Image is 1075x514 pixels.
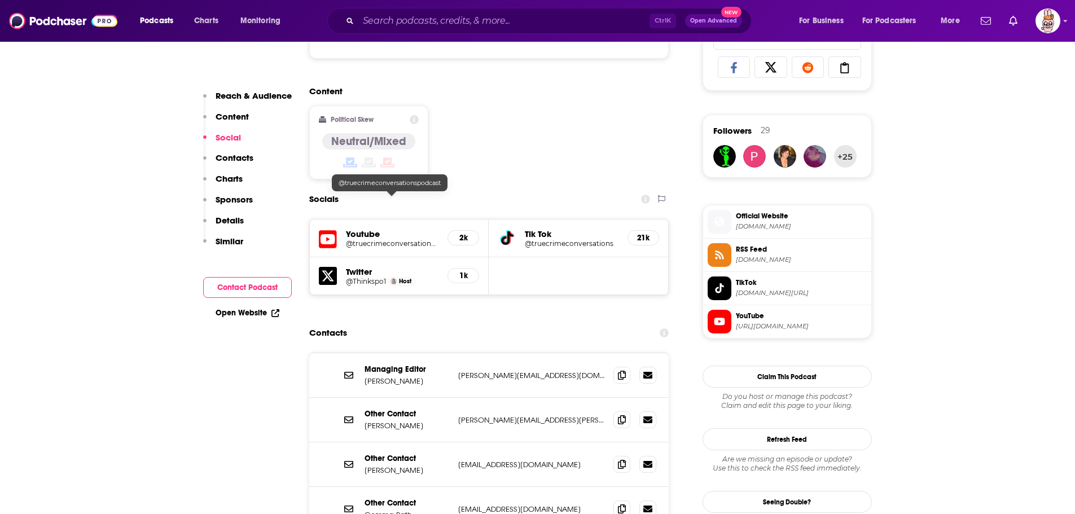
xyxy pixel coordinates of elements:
h5: Twitter [346,266,439,277]
button: open menu [933,12,974,30]
button: Reach & Audience [203,90,292,111]
span: YouTube [736,311,867,321]
span: Monitoring [240,13,280,29]
a: Share on Facebook [718,56,751,78]
img: Podchaser - Follow, Share and Rate Podcasts [9,10,117,32]
span: More [941,13,960,29]
span: Host [399,278,411,285]
button: Sponsors [203,194,253,215]
span: For Business [799,13,844,29]
button: Contact Podcast [203,277,292,298]
a: Copy Link [828,56,861,78]
img: User Profile [1035,8,1060,33]
a: TikTok[DOMAIN_NAME][URL] [708,276,867,300]
button: open menu [132,12,188,30]
p: Charts [216,173,243,184]
a: YouTube[URL][DOMAIN_NAME] [708,310,867,333]
p: Other Contact [365,409,449,419]
h5: @truecrimeconversations [525,239,618,248]
a: @Thinkspo1 [346,277,386,285]
img: Jessie Stephens [390,278,397,284]
img: Atonsgirl [774,145,796,168]
p: Details [216,215,244,226]
p: Other Contact [365,498,449,508]
span: https://www.youtube.com/@truecrimeconversationspodcast [736,322,867,331]
span: RSS Feed [736,244,867,254]
a: Open Website [216,308,279,318]
span: TikTok [736,278,867,288]
button: open menu [232,12,295,30]
p: Reach & Audience [216,90,292,101]
span: Podcasts [140,13,173,29]
p: Content [216,111,249,122]
button: Open AdvancedNew [685,14,742,28]
p: Social [216,132,241,143]
span: Charts [194,13,218,29]
p: Similar [216,236,243,247]
p: [PERSON_NAME] [365,465,449,475]
button: Claim This Podcast [703,366,872,388]
div: Are we missing an episode or update? Use this to check the RSS feed immediately. [703,455,872,473]
span: For Podcasters [862,13,916,29]
h5: 21k [637,233,650,243]
button: Show profile menu [1035,8,1060,33]
p: [EMAIL_ADDRESS][DOMAIN_NAME] [458,504,605,514]
span: omnycontent.com [736,256,867,264]
button: Social [203,132,241,153]
a: Charts [187,12,225,30]
button: open menu [791,12,858,30]
button: +25 [834,145,857,168]
button: open menu [855,12,933,30]
button: Charts [203,173,243,194]
button: Contacts [203,152,253,173]
h2: Socials [309,188,339,210]
span: tiktok.com/@truecrimeconversations [736,289,867,297]
div: 29 [761,125,770,135]
h5: 1k [457,271,470,280]
p: Other Contact [365,454,449,463]
p: [EMAIL_ADDRESS][DOMAIN_NAME] [458,460,605,469]
img: Kiwivet [743,145,766,168]
button: Refresh Feed [703,428,872,450]
a: @truecrimeconversationspodcast [346,239,439,248]
h2: Contacts [309,322,347,344]
span: Ctrl K [650,14,676,28]
a: RSS Feed[DOMAIN_NAME] [708,243,867,267]
h5: Tik Tok [525,229,618,239]
p: [PERSON_NAME][EMAIL_ADDRESS][PERSON_NAME][DOMAIN_NAME] [458,415,605,425]
span: mamamia.com.au [736,222,867,231]
h5: Youtube [346,229,439,239]
span: New [721,7,741,17]
p: [PERSON_NAME][EMAIL_ADDRESS][DOMAIN_NAME] [458,371,605,380]
a: Share on X/Twitter [754,56,787,78]
img: aquarius [713,145,736,168]
h4: Neutral/Mixed [331,134,406,148]
p: Contacts [216,152,253,163]
p: [PERSON_NAME] [365,376,449,386]
span: Followers [713,125,752,136]
button: Details [203,215,244,236]
span: Do you host or manage this podcast? [703,392,872,401]
div: @truecrimeconversationspodcast [332,174,447,191]
p: Managing Editor [365,364,449,374]
h2: Content [309,86,660,96]
span: Logged in as Nouel [1035,8,1060,33]
button: Content [203,111,249,132]
img: CuriousMind007 [804,145,826,168]
p: Sponsors [216,194,253,205]
span: Open Advanced [690,18,737,24]
a: Official Website[DOMAIN_NAME] [708,210,867,234]
button: Similar [203,236,243,257]
a: Share on Reddit [792,56,824,78]
div: Claim and edit this page to your liking. [703,392,872,410]
a: Show notifications dropdown [976,11,995,30]
a: Show notifications dropdown [1004,11,1022,30]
